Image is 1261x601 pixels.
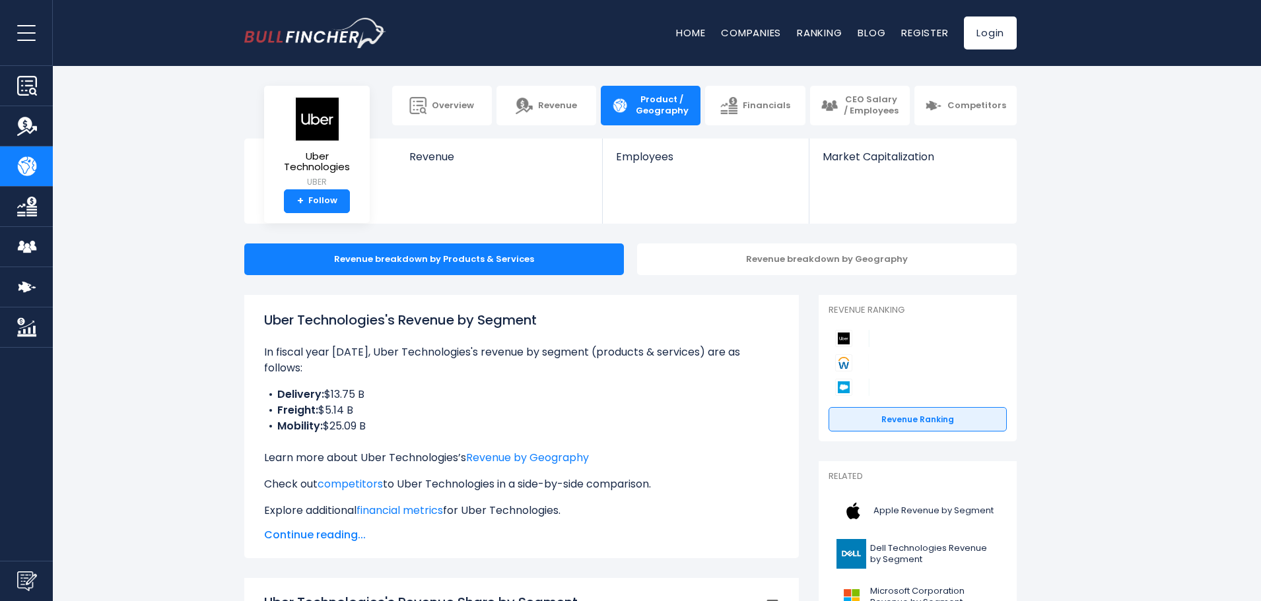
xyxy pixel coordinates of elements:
a: Login [964,16,1017,49]
span: Uber Technologies [275,151,359,173]
span: CEO Salary / Employees [843,94,899,117]
span: Competitors [947,100,1006,111]
span: Apple Revenue by Segment [873,505,994,517]
a: Revenue Ranking [829,407,1007,432]
a: Home [676,26,705,40]
div: Revenue breakdown by Products & Services [244,243,624,275]
p: In fiscal year [DATE], Uber Technologies's revenue by segment (products & services) are as follows: [264,344,779,376]
span: Employees [616,150,795,163]
b: Mobility: [277,418,323,433]
a: Market Capitalization [809,139,1015,185]
a: Ranking [797,26,842,40]
a: Apple Revenue by Segment [829,493,1007,529]
a: Product / Geography [601,86,700,125]
a: financial metrics [357,503,443,518]
img: Workday competitors logo [835,354,852,371]
a: Revenue [496,86,596,125]
p: Revenue Ranking [829,305,1007,316]
a: Go to homepage [244,18,386,48]
span: Overview [432,100,474,111]
b: Delivery: [277,387,324,402]
a: Companies [721,26,781,40]
li: $13.75 B [264,387,779,402]
img: AAPL logo [836,496,869,526]
a: Blog [858,26,885,40]
p: Explore additional for Uber Technologies. [264,503,779,519]
li: $5.14 B [264,402,779,418]
img: Uber Technologies competitors logo [835,330,852,347]
span: Continue reading... [264,527,779,543]
a: Revenue [396,139,603,185]
h1: Uber Technologies's Revenue by Segment [264,310,779,330]
a: Competitors [914,86,1017,125]
span: Revenue [409,150,590,163]
a: Revenue by Geography [466,450,589,465]
span: Product / Geography [634,94,690,117]
a: Financials [705,86,805,125]
li: $25.09 B [264,418,779,434]
span: Revenue [538,100,577,111]
p: Learn more about Uber Technologies’s [264,450,779,466]
span: Dell Technologies Revenue by Segment [870,543,999,565]
a: Register [901,26,948,40]
img: DELL logo [836,539,866,569]
a: competitors [318,476,383,491]
p: Check out to Uber Technologies in a side-by-side comparison. [264,476,779,492]
a: +Follow [284,189,350,213]
p: Related [829,471,1007,482]
img: bullfincher logo [244,18,386,48]
a: CEO Salary / Employees [810,86,910,125]
span: Financials [743,100,790,111]
strong: + [297,195,304,207]
a: Uber Technologies UBER [274,96,360,189]
small: UBER [275,176,359,188]
a: Employees [603,139,808,185]
b: Freight: [277,402,318,418]
a: Overview [392,86,492,125]
a: Dell Technologies Revenue by Segment [829,536,1007,572]
img: Salesforce competitors logo [835,379,852,396]
div: Revenue breakdown by Geography [637,243,1017,275]
span: Market Capitalization [823,150,1002,163]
